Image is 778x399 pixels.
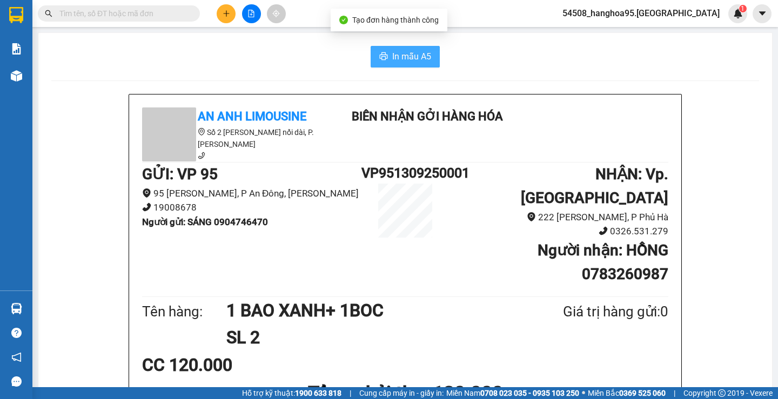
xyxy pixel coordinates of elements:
[198,128,205,136] span: environment
[527,212,536,221] span: environment
[11,328,22,338] span: question-circle
[9,7,23,23] img: logo-vxr
[554,6,728,20] span: 54508_hanghoa95.[GEOGRAPHIC_DATA]
[753,4,772,23] button: caret-down
[267,4,286,23] button: aim
[142,188,151,198] span: environment
[599,226,608,235] span: phone
[142,165,218,183] b: GỬI : VP 95
[521,165,668,207] b: NHẬN : Vp. [GEOGRAPHIC_DATA]
[449,224,668,239] li: 0326.531.279
[142,186,361,201] li: 95 [PERSON_NAME], P An Đông, [PERSON_NAME]
[142,200,361,215] li: 19008678
[379,52,388,62] span: printer
[142,301,226,323] div: Tên hàng:
[272,10,280,17] span: aim
[45,10,52,17] span: search
[733,9,743,18] img: icon-new-feature
[538,241,668,283] b: Người nhận : HỒNG 0783260987
[217,4,236,23] button: plus
[198,110,306,123] b: An Anh Limousine
[11,43,22,55] img: solution-icon
[718,389,726,397] span: copyright
[582,391,585,395] span: ⚪️
[226,297,511,324] h1: 1 BAO XANH+ 1BOC
[359,387,444,399] span: Cung cấp máy in - giấy in:
[223,10,230,17] span: plus
[619,389,666,397] strong: 0369 525 060
[11,376,22,387] span: message
[242,4,261,23] button: file-add
[757,9,767,18] span: caret-down
[295,389,341,397] strong: 1900 633 818
[247,10,255,17] span: file-add
[11,352,22,362] span: notification
[350,387,351,399] span: |
[198,152,205,159] span: phone
[361,163,449,184] h1: VP951309250001
[511,301,668,323] div: Giá trị hàng gửi: 0
[741,5,745,12] span: 1
[11,70,22,82] img: warehouse-icon
[142,351,316,378] div: CC 120.000
[371,46,440,67] button: printerIn mẫu A5
[11,303,22,314] img: warehouse-icon
[446,387,579,399] span: Miền Nam
[352,16,439,24] span: Tạo đơn hàng thành công
[480,389,579,397] strong: 0708 023 035 - 0935 103 250
[352,110,503,123] b: Biên nhận gởi hàng hóa
[739,5,747,12] sup: 1
[142,126,337,150] li: Số 2 [PERSON_NAME] nối dài, P. [PERSON_NAME]
[226,324,511,351] h1: SL 2
[142,202,151,212] span: phone
[142,217,268,227] b: Người gửi : SÁNG 0904746470
[674,387,675,399] span: |
[449,210,668,225] li: 222 [PERSON_NAME], P Phủ Hà
[339,16,348,24] span: check-circle
[588,387,666,399] span: Miền Bắc
[242,387,341,399] span: Hỗ trợ kỹ thuật:
[392,50,431,63] span: In mẫu A5
[59,8,187,19] input: Tìm tên, số ĐT hoặc mã đơn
